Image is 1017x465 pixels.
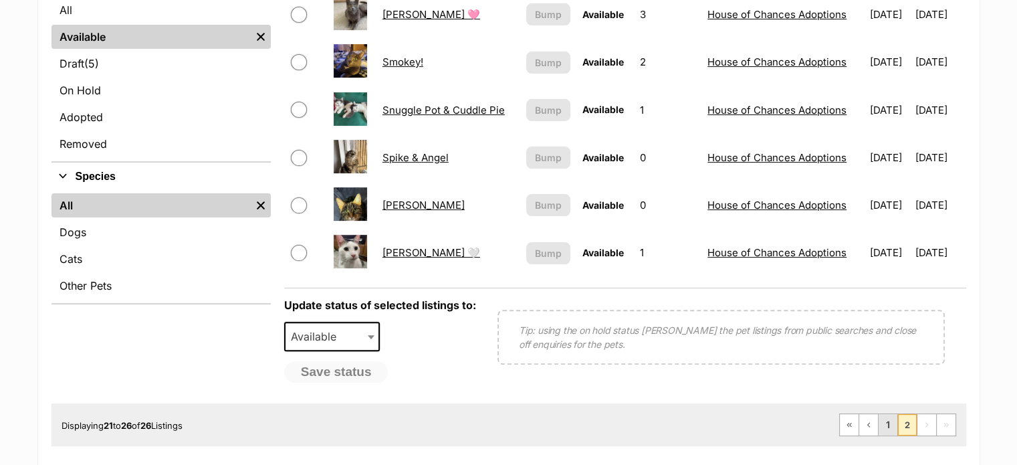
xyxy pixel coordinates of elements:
[582,9,624,20] span: Available
[707,246,846,259] a: House of Chances Adoptions
[51,191,271,303] div: Species
[535,103,562,117] span: Bump
[582,199,624,211] span: Available
[707,151,846,164] a: House of Chances Adoptions
[634,182,701,228] td: 0
[634,87,701,133] td: 1
[284,322,380,351] span: Available
[634,229,701,276] td: 1
[140,420,151,431] strong: 26
[582,56,624,68] span: Available
[526,3,570,25] button: Bump
[51,25,251,49] a: Available
[251,25,271,49] a: Remove filter
[535,56,562,70] span: Bump
[526,99,570,121] button: Bump
[864,87,913,133] td: [DATE]
[634,134,701,181] td: 0
[51,274,271,298] a: Other Pets
[707,199,846,211] a: House of Chances Adoptions
[51,220,271,244] a: Dogs
[634,39,701,85] td: 2
[51,52,271,76] a: Draft
[382,56,423,68] a: Smokey!
[51,193,251,217] a: All
[62,420,183,431] span: Displaying to of Listings
[51,247,271,271] a: Cats
[915,87,964,133] td: [DATE]
[898,414,917,436] span: Page 2
[707,104,846,116] a: House of Chances Adoptions
[51,168,271,185] button: Species
[535,7,562,21] span: Bump
[526,52,570,74] button: Bump
[121,420,132,431] strong: 26
[864,39,913,85] td: [DATE]
[864,229,913,276] td: [DATE]
[840,414,859,436] a: First page
[51,78,271,102] a: On Hold
[859,414,878,436] a: Previous page
[915,134,964,181] td: [DATE]
[839,413,956,436] nav: Pagination
[864,134,913,181] td: [DATE]
[707,8,846,21] a: House of Chances Adoptions
[526,194,570,216] button: Bump
[382,199,465,211] a: [PERSON_NAME]
[535,246,562,260] span: Bump
[51,105,271,129] a: Adopted
[84,56,99,72] span: (5)
[251,193,271,217] a: Remove filter
[915,39,964,85] td: [DATE]
[382,246,480,259] a: [PERSON_NAME] 🤍
[284,361,388,383] button: Save status
[582,152,624,163] span: Available
[286,327,350,346] span: Available
[284,298,476,312] label: Update status of selected listings to:
[51,132,271,156] a: Removed
[382,8,480,21] a: [PERSON_NAME] 🩷
[104,420,113,431] strong: 21
[915,229,964,276] td: [DATE]
[526,147,570,169] button: Bump
[707,56,846,68] a: House of Chances Adoptions
[864,182,913,228] td: [DATE]
[519,323,923,351] p: Tip: using the on hold status [PERSON_NAME] the pet listings from public searches and close off e...
[382,104,505,116] a: Snuggle Pot & Cuddle Pie
[917,414,936,436] span: Next page
[526,242,570,264] button: Bump
[535,198,562,212] span: Bump
[582,247,624,258] span: Available
[382,151,449,164] a: Spike & Angel
[582,104,624,115] span: Available
[535,151,562,165] span: Bump
[915,182,964,228] td: [DATE]
[879,414,897,436] a: Page 1
[937,414,955,436] span: Last page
